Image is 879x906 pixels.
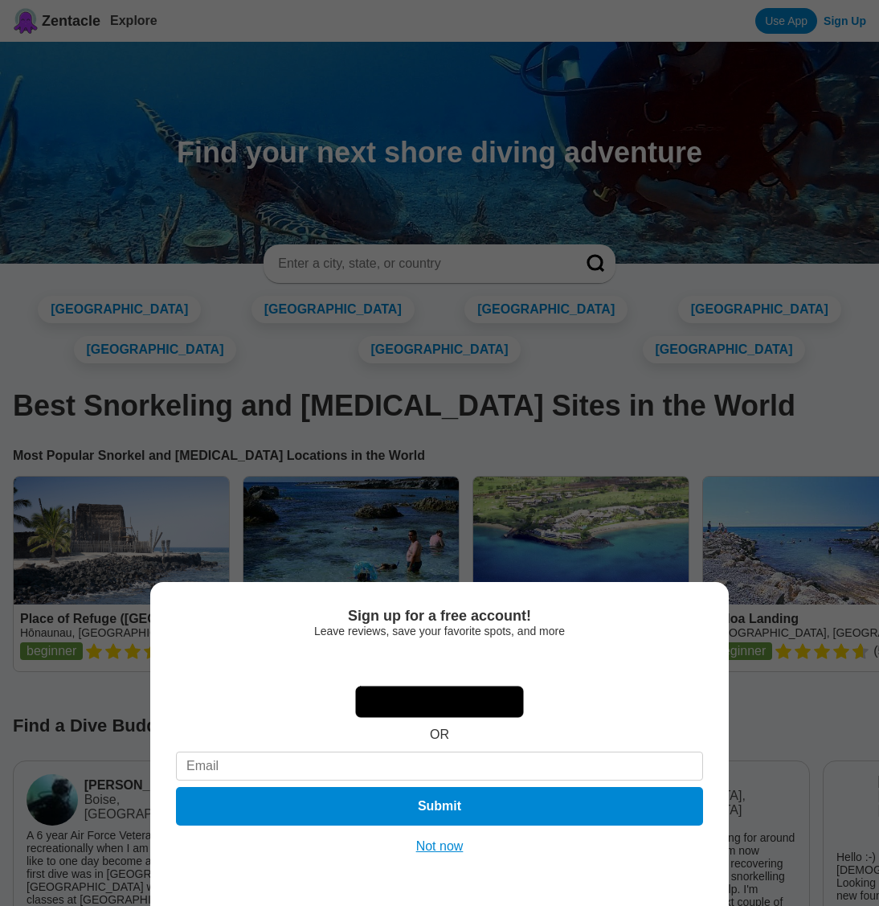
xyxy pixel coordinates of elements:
button: Not now [411,838,468,855]
span: Not now [416,839,464,853]
input: Email [176,752,703,781]
iframe: Sign in with Google Button [357,646,523,681]
div: Sign in with Apple [355,686,524,718]
span: Submit [418,799,461,814]
span: Sign up for a free account! [348,608,531,624]
button: Submit [176,787,703,826]
span: Leave reviews, save your favorite spots, and more [314,625,565,637]
span: OR [430,728,449,741]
